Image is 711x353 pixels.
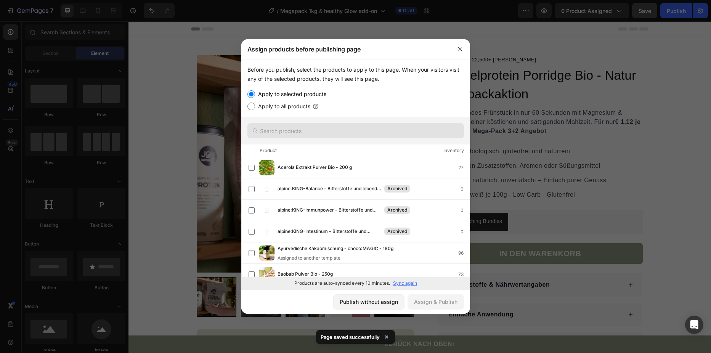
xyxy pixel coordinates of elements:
span: Ayurvedische Kakaomischung - choco:MAGIC - 180g [278,245,393,253]
div: Assigned to another template [278,255,406,262]
img: product-img [259,267,274,282]
strong: € 1,12 je Portion im Mega-Pack 3+2 Angebot [310,97,512,113]
span: alpine:KING-Balance - Bitterstoffe und lebenden Kulturen für Ruhe & Gelassenheit [278,185,383,193]
div: Rich Text Editor. Editing area: main [322,124,479,136]
div: 0 [461,228,470,236]
div: Rich Text Editor. Editing area: main [322,168,479,179]
p: Sync again [393,280,417,287]
p: ↑ [256,319,326,327]
h1: Mandelprotein Porridge Bio - Natur Mehrpackaktion [309,44,514,83]
div: Kaching Bundles [334,196,374,204]
p: 22,500+ [PERSON_NAME] [343,35,408,42]
div: Rich Text Editor. Editing area: main [322,139,479,150]
div: Before you publish, select the products to apply to this page. When your visitors visit any of th... [247,65,464,83]
span: Acerola Extrakt Pulver Bio - 200 g [278,164,352,172]
img: product-img [259,245,274,261]
span: Baobab Pulver Bio - 250g [278,270,333,279]
div: 96 [458,249,470,257]
div: 0 [461,185,470,193]
label: Apply to selected products [255,90,326,99]
p: Inhaltsstoffe & Nährwertangaben [320,259,421,268]
span: alpine:KING-Intestinum - Bitterstoffe und lebende Kulturen für Stoffwechsel & Verdauung [278,228,383,236]
div: 27 [458,164,470,172]
button: Kaching Bundles [312,191,380,210]
img: KachingBundles.png [318,196,327,205]
div: IN DEN WARENKORB [371,226,453,238]
div: Archived [384,185,410,193]
span: alpine:KING-Immunpower - Bitterstoffe und lebende Kulturen für starke Abwehrkräfte [278,206,383,215]
img: Mandel Protein Porridge Natur zubereiten [246,256,286,295]
div: Product [260,147,277,154]
p: 40g Eiweiß je 100g - Low Carb - Glutenfrei [323,169,478,178]
img: Kundenfeedback Mandel Protein Porridge [112,256,152,295]
button: Publish without assign [333,294,404,310]
div: Assign products before publishing page [241,39,450,59]
img: product-img [259,181,274,197]
p: Dein gesundes Frühstück in nur 60 Sekunden mit Magnesium & Calcium in einer köstlichen und sättig... [310,87,514,114]
p: Page saved successfully [321,333,380,341]
img: Nachfüllpackung Mandel Protein Porridge auspacken [157,256,197,295]
div: 73 [458,271,470,278]
div: /> [241,59,470,289]
div: 0 [461,207,470,214]
div: Archived [384,228,410,235]
input: Search products [247,123,464,138]
p: Clean, natürlich, unverfälscht – Einfach purer Genuss [323,154,478,164]
p: Products are auto-synced every 10 minutes. [294,280,390,287]
div: Rich Text Editor. Editing area: main [322,153,479,165]
p: 100% biologisch, glutenfrei und naturrein [323,125,478,135]
div: Archived [384,206,410,214]
img: product-img [259,160,274,175]
p: Frei von Zusatzstoffen, Aromen oder Süßungsmittel [323,140,478,149]
span: ZURÜCK NACH OBEN [256,319,324,326]
div: Publish without assign [340,298,398,306]
button: Assign & Publish [408,294,464,310]
div: Open Intercom Messenger [685,316,703,334]
div: Assign & Publish [414,298,457,306]
p: Einfache Anwendung [320,289,385,298]
div: Inventory [443,147,464,154]
img: Strong Starts for Change - mach Power aus Mandel Protein Porridge [201,256,241,295]
button: IN DEN WARENKORB [309,222,514,242]
img: product-img [259,224,274,239]
img: Mega Pack Mandel Protein Porridge Natur [68,34,286,251]
label: Apply to all products [255,102,310,111]
img: product-img [259,203,274,218]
